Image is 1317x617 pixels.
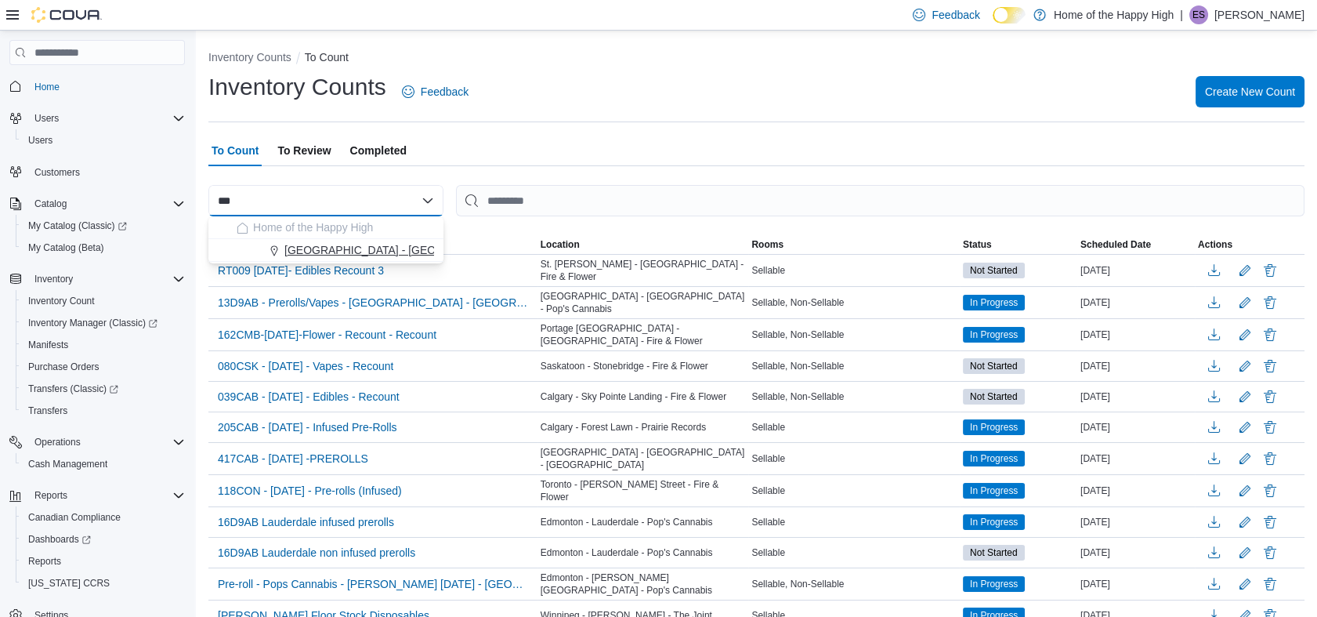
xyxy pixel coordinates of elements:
button: Users [28,109,65,128]
span: To Count [212,135,259,166]
div: [DATE] [1077,575,1195,593]
a: Cash Management [22,455,114,474]
span: In Progress [963,295,1025,310]
button: 205CAB - [DATE] - Infused Pre-Rolls [212,416,403,439]
button: Purchase Orders [16,356,191,378]
button: My Catalog (Beta) [16,237,191,259]
button: Edit count details [1236,479,1254,503]
input: This is a search bar. After typing your query, hit enter to filter the results lower in the page. [456,185,1304,216]
button: 13D9AB - Prerolls/Vapes - [GEOGRAPHIC_DATA] - [GEOGRAPHIC_DATA] - [GEOGRAPHIC_DATA] - Pop's Cannabis [212,291,534,314]
span: Not Started [970,546,1018,560]
button: Create New Count [1196,76,1304,107]
span: Toronto - [PERSON_NAME] Street - Fire & Flower [541,478,746,503]
span: Not Started [970,390,1018,404]
button: Scheduled Date [1077,235,1195,254]
a: Dashboards [22,530,97,549]
button: [GEOGRAPHIC_DATA] - [GEOGRAPHIC_DATA] - Pop's Cannabis [208,239,443,262]
button: Delete [1261,513,1279,532]
button: Edit count details [1236,572,1254,596]
button: Delete [1261,449,1279,468]
span: [US_STATE] CCRS [28,577,110,590]
span: 16D9AB Lauderdale infused prerolls [218,514,394,530]
button: Inventory [28,270,79,289]
div: Choose from the following options [208,216,443,262]
span: Inventory [34,273,73,285]
span: 16D9AB Lauderdale non infused prerolls [218,545,415,561]
h1: Inventory Counts [208,71,386,103]
a: My Catalog (Beta) [22,238,110,257]
button: 417CAB - [DATE] -PREROLLS [212,447,374,470]
span: Canadian Compliance [28,511,121,524]
a: Manifests [22,336,74,354]
span: Location [541,238,580,251]
span: 039CAB - [DATE] - Edibles - Recount [218,389,400,405]
div: Sellable, Non-Sellable [748,575,960,593]
button: Reports [3,485,191,506]
button: Delete [1261,387,1279,406]
a: Dashboards [16,528,191,550]
span: Transfers [28,405,67,417]
span: In Progress [970,452,1018,466]
span: Dashboards [22,530,185,549]
button: Customers [3,161,191,183]
span: Cash Management [22,455,185,474]
span: Transfers [22,401,185,420]
p: | [1180,5,1183,24]
button: Delete [1261,357,1279,376]
a: Transfers (Classic) [16,378,191,400]
span: In Progress [963,419,1025,435]
img: Cova [31,7,102,23]
button: Delete [1261,293,1279,312]
span: Canadian Compliance [22,508,185,527]
button: 080CSK - [DATE] - Vapes - Recount [212,354,400,378]
button: Edit count details [1236,447,1254,470]
span: 118CON - [DATE] - Pre-rolls (Infused) [218,483,402,499]
a: Inventory Count [22,292,101,310]
button: Inventory [3,268,191,290]
div: Sellable [748,543,960,562]
a: Feedback [396,76,475,107]
div: [DATE] [1077,357,1195,376]
button: Reports [28,486,74,505]
span: Reports [28,555,61,568]
span: Home [28,76,185,96]
span: My Catalog (Classic) [22,216,185,235]
span: Users [28,134,52,147]
button: Edit count details [1236,291,1254,314]
span: In Progress [970,515,1018,529]
a: My Catalog (Classic) [16,215,191,237]
button: Delete [1261,575,1279,593]
span: Manifests [28,339,68,351]
button: RT009 [DATE]- Edibles Recount 3 [212,259,390,282]
span: Customers [34,166,80,179]
button: 039CAB - [DATE] - Edibles - Recount [212,385,406,408]
button: Users [16,129,191,151]
button: Edit count details [1236,510,1254,534]
div: [DATE] [1077,325,1195,344]
button: 16D9AB Lauderdale non infused prerolls [212,541,422,564]
button: Edit count details [1236,259,1254,282]
div: [DATE] [1077,513,1195,532]
span: 205CAB - [DATE] - Infused Pre-Rolls [218,419,396,435]
span: In Progress [970,420,1018,434]
a: Inventory Manager (Classic) [16,312,191,334]
span: Create New Count [1205,84,1295,100]
button: Cash Management [16,453,191,475]
button: Delete [1261,418,1279,437]
button: To Count [305,51,349,64]
span: Edmonton - [PERSON_NAME][GEOGRAPHIC_DATA] - Pop's Cannabis [541,572,746,597]
div: Enzo Schembri [1189,5,1208,24]
a: Transfers [22,401,74,420]
span: In Progress [963,451,1025,466]
span: Manifests [22,336,185,354]
span: [GEOGRAPHIC_DATA] - [GEOGRAPHIC_DATA] - [GEOGRAPHIC_DATA] [541,446,746,471]
input: Dark Mode [993,7,1026,24]
button: Delete [1261,543,1279,562]
span: To Review [277,135,331,166]
div: Sellable [748,261,960,280]
div: Sellable [748,449,960,468]
span: St. [PERSON_NAME] - [GEOGRAPHIC_DATA] - Fire & Flower [541,258,746,283]
div: Sellable, Non-Sellable [748,325,960,344]
span: Users [22,131,185,150]
span: Users [28,109,185,128]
